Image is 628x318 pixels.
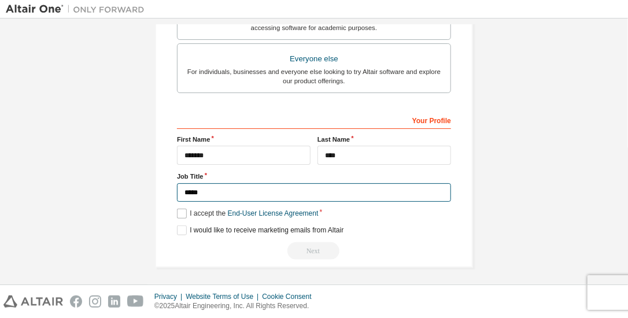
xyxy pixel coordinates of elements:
[317,135,451,144] label: Last Name
[154,292,186,301] div: Privacy
[184,51,444,67] div: Everyone else
[70,295,82,308] img: facebook.svg
[228,209,319,217] a: End-User License Agreement
[177,225,343,235] label: I would like to receive marketing emails from Altair
[177,135,311,144] label: First Name
[127,295,144,308] img: youtube.svg
[184,67,444,86] div: For individuals, businesses and everyone else looking to try Altair software and explore our prod...
[3,295,63,308] img: altair_logo.svg
[6,3,150,15] img: Altair One
[186,292,262,301] div: Website Terms of Use
[177,242,451,260] div: Read and acccept EULA to continue
[177,172,451,181] label: Job Title
[108,295,120,308] img: linkedin.svg
[177,209,318,219] label: I accept the
[89,295,101,308] img: instagram.svg
[262,292,318,301] div: Cookie Consent
[154,301,319,311] p: © 2025 Altair Engineering, Inc. All Rights Reserved.
[177,110,451,129] div: Your Profile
